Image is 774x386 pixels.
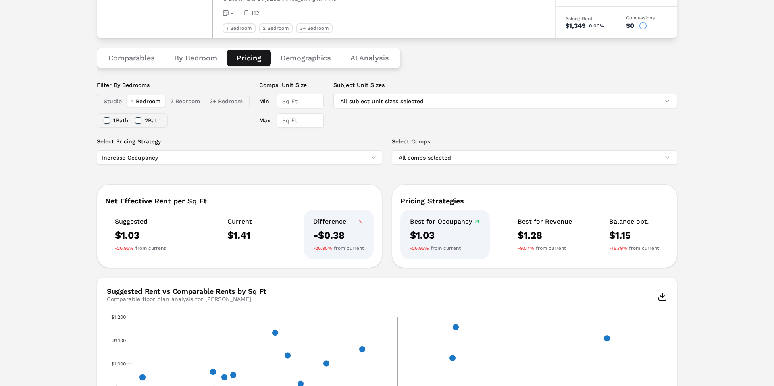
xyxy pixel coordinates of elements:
path: x, 1079, 1,100. Comps. [604,335,610,342]
label: Filter By Bedrooms [97,81,250,89]
path: x, 741, 945. Comps. [230,372,237,378]
span: - [231,9,233,17]
div: $1.03 [115,229,166,242]
div: 1 Bedroom [223,23,256,33]
div: -$0.38 [313,229,364,242]
label: 2 Bath [145,118,161,123]
path: x, 645, 934. Comps. [139,374,146,380]
span: -26.95% [115,245,134,251]
div: Suggested [115,218,166,226]
div: $1.15 [609,229,659,242]
text: $1,100 [112,338,126,343]
button: All subject unit sizes selected [333,94,677,108]
div: $1.03 [410,229,480,242]
label: Select Pricing Strategy [97,137,382,145]
div: Pricing Strategies [400,197,669,205]
label: Subject Unit Sizes [333,81,677,89]
button: 2 Bedroom [165,95,205,107]
span: -18.79% [609,245,627,251]
button: Pricing [227,50,271,66]
div: Best for Occupancy [410,218,480,226]
span: -26.95% [410,245,429,251]
div: from current [609,245,659,251]
input: Sq Ft [277,94,324,108]
button: All comps selected [392,150,677,165]
path: x, 763, 1,134. Comps. [272,330,279,336]
div: $0 [626,23,634,29]
div: Current [227,218,252,226]
div: Net Effective Rent per Sq Ft [105,197,374,205]
div: $1.28 [518,229,572,242]
label: Comps. Unit Size [259,81,324,89]
label: Select Comps [392,137,677,145]
div: 2 Bedroom [259,23,293,33]
text: $1,000 [111,361,126,367]
div: Asking Rent [565,16,606,21]
text: $1,200 [111,314,126,320]
div: from current [115,245,166,251]
button: Studio [99,95,127,107]
path: x, 734, 950. Comps. [221,374,228,380]
span: 0.00% [589,23,604,28]
label: Max. [259,113,272,128]
div: 3+ Bedroom [296,23,333,33]
button: By Bedroom [164,50,227,66]
div: from current [410,245,480,251]
div: Best for Revenue [518,218,572,226]
path: x, 922, 1,024.83. Comps. [449,355,456,361]
path: x, 710, 970.2. Comps. [210,369,216,375]
input: Sq Ft [277,113,324,128]
div: Difference [313,218,364,226]
path: x, 816, 995. Comps. [323,360,330,367]
div: $1,349 [565,23,586,29]
path: x, 788, 1,034. Comps. [285,352,291,359]
button: Demographics [271,50,341,66]
div: $1.41 [227,229,252,242]
div: from current [518,245,572,251]
path: x, 925, 1,159. Comps. [453,324,459,330]
span: -9.57% [518,245,534,251]
button: 3+ Bedroom [205,95,248,107]
button: Comparables [99,50,164,66]
div: Concessions [626,15,668,20]
label: Min. [259,94,272,108]
label: 1 Bath [113,118,129,123]
span: 112 [251,9,259,17]
path: x, 840, 1,055.5. Comps. [359,346,366,353]
div: Balance opt. [609,218,659,226]
div: Comparable floor plan analysis for [PERSON_NAME] [107,295,266,303]
div: from current [313,245,364,251]
span: -26.95% [313,245,332,251]
button: 1 Bedroom [127,95,165,107]
button: AI Analysis [341,50,399,66]
div: Suggested Rent vs Comparable Rents by Sq Ft [107,288,266,295]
